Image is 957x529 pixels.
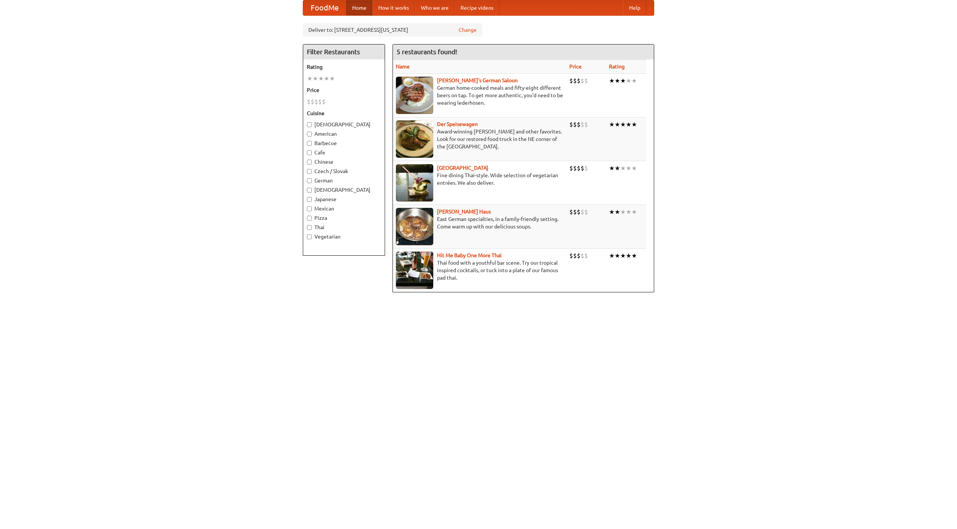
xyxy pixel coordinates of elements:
li: ★ [620,120,626,129]
li: $ [584,252,588,260]
li: $ [569,164,573,172]
a: [PERSON_NAME] Haus [437,209,491,215]
li: ★ [620,252,626,260]
li: $ [581,77,584,85]
li: $ [573,120,577,129]
label: Cafe [307,149,381,156]
label: Chinese [307,158,381,166]
li: $ [584,120,588,129]
a: [GEOGRAPHIC_DATA] [437,165,488,171]
img: kohlhaus.jpg [396,208,433,245]
li: ★ [329,74,335,83]
li: ★ [631,120,637,129]
p: German home-cooked meals and fifty-eight different beers on tap. To get more authentic, you'd nee... [396,84,563,107]
li: $ [569,208,573,216]
li: ★ [620,208,626,216]
a: Home [346,0,372,15]
p: Thai food with a youthful bar scene. Try our tropical inspired cocktails, or tuck into a plate of... [396,259,563,282]
li: $ [584,208,588,216]
ng-pluralize: 5 restaurants found! [397,48,457,55]
li: $ [573,208,577,216]
li: $ [584,164,588,172]
h5: Rating [307,63,381,71]
label: Czech / Slovak [307,167,381,175]
li: $ [581,120,584,129]
img: esthers.jpg [396,77,433,114]
div: Deliver to: [STREET_ADDRESS][US_STATE] [303,23,482,37]
input: Vegetarian [307,234,312,239]
label: Japanese [307,196,381,203]
input: [DEMOGRAPHIC_DATA] [307,188,312,193]
input: German [307,178,312,183]
label: Pizza [307,214,381,222]
input: American [307,132,312,136]
label: Mexican [307,205,381,212]
p: Fine dining Thai-style. Wide selection of vegetarian entrées. We also deliver. [396,172,563,187]
li: ★ [609,120,615,129]
label: Vegetarian [307,233,381,240]
li: ★ [318,74,324,83]
li: $ [318,98,322,106]
h5: Price [307,86,381,94]
img: satay.jpg [396,164,433,202]
li: $ [577,77,581,85]
li: ★ [609,208,615,216]
input: Cafe [307,150,312,155]
li: ★ [615,252,620,260]
p: East German specialties, in a family-friendly setting. Come warm up with our delicious soups. [396,215,563,230]
li: ★ [631,77,637,85]
li: ★ [615,77,620,85]
li: $ [577,120,581,129]
li: ★ [631,164,637,172]
label: Barbecue [307,139,381,147]
li: ★ [615,120,620,129]
input: Mexican [307,206,312,211]
label: American [307,130,381,138]
li: $ [581,164,584,172]
li: $ [569,77,573,85]
li: $ [577,252,581,260]
li: ★ [609,77,615,85]
li: ★ [609,252,615,260]
a: Name [396,64,410,70]
input: Japanese [307,197,312,202]
li: ★ [615,208,620,216]
li: ★ [620,77,626,85]
a: [PERSON_NAME]'s German Saloon [437,77,518,83]
li: ★ [615,164,620,172]
a: Help [623,0,646,15]
a: Hit Me Baby One More Thai [437,252,502,258]
li: $ [322,98,326,106]
a: FoodMe [303,0,346,15]
h5: Cuisine [307,110,381,117]
input: Barbecue [307,141,312,146]
li: ★ [609,164,615,172]
li: $ [573,164,577,172]
li: $ [581,252,584,260]
a: Change [459,26,477,34]
a: Who we are [415,0,455,15]
li: $ [584,77,588,85]
li: $ [314,98,318,106]
li: ★ [631,252,637,260]
input: Pizza [307,216,312,221]
label: [DEMOGRAPHIC_DATA] [307,121,381,128]
li: $ [573,252,577,260]
li: ★ [626,164,631,172]
li: $ [581,208,584,216]
li: ★ [626,77,631,85]
li: ★ [307,74,313,83]
a: Rating [609,64,625,70]
li: $ [569,252,573,260]
img: speisewagen.jpg [396,120,433,158]
input: [DEMOGRAPHIC_DATA] [307,122,312,127]
a: How it works [372,0,415,15]
li: ★ [313,74,318,83]
li: ★ [626,252,631,260]
a: Der Speisewagen [437,121,478,127]
img: babythai.jpg [396,252,433,289]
